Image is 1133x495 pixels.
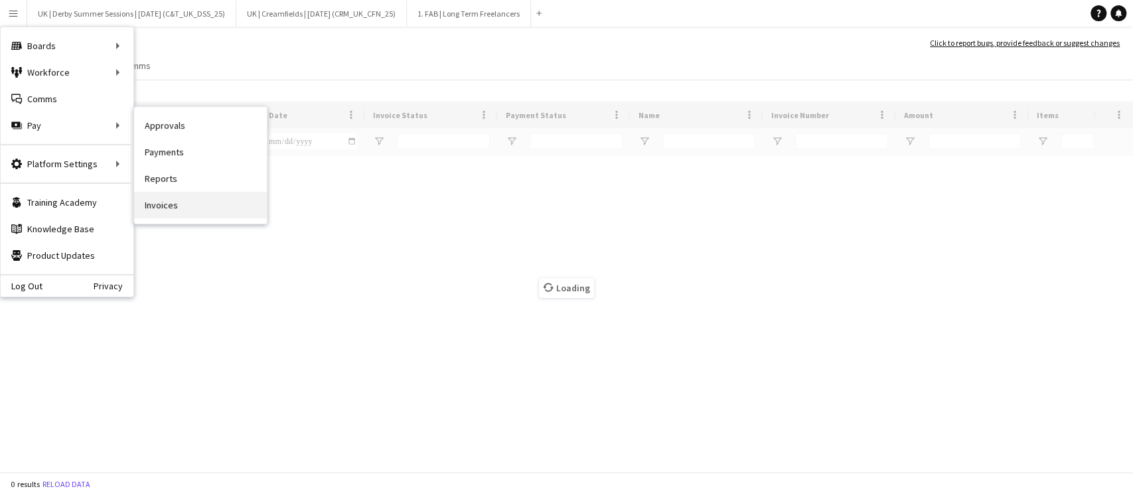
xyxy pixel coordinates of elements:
a: Comms [115,57,156,74]
button: Reload data [40,477,93,492]
a: Privacy [94,281,133,291]
div: Workforce [1,59,133,86]
span: Comms [121,60,151,72]
a: Training Academy [1,189,133,216]
a: Reports [134,165,267,192]
span: Loading [539,278,594,298]
div: Pay [1,112,133,139]
a: Payments [134,139,267,165]
button: UK | Derby Summer Sessions | [DATE] (C&T_UK_DSS_25) [27,1,236,27]
a: Comms [1,86,133,112]
a: Click to report bugs, provide feedback or suggest changes [930,37,1120,49]
a: Log Out [1,281,42,291]
a: Product Updates [1,242,133,269]
a: Approvals [134,112,267,139]
div: Boards [1,33,133,59]
div: Platform Settings [1,151,133,177]
button: UK | Creamfields | [DATE] (CRM_UK_CFN_25) [236,1,407,27]
button: 1. FAB | Long Term Freelancers [407,1,531,27]
a: Invoices [134,192,267,218]
a: Knowledge Base [1,216,133,242]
